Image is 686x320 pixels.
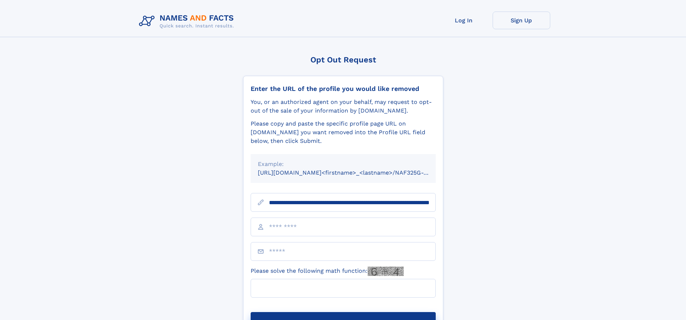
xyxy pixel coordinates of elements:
[251,267,404,276] label: Please solve the following math function:
[493,12,550,29] a: Sign Up
[251,85,436,93] div: Enter the URL of the profile you would like removed
[251,119,436,145] div: Please copy and paste the specific profile page URL on [DOMAIN_NAME] you want removed into the Pr...
[251,98,436,115] div: You, or an authorized agent on your behalf, may request to opt-out of the sale of your informatio...
[243,55,443,64] div: Opt Out Request
[258,160,429,168] div: Example:
[258,169,449,176] small: [URL][DOMAIN_NAME]<firstname>_<lastname>/NAF325G-xxxxxxxx
[136,12,240,31] img: Logo Names and Facts
[435,12,493,29] a: Log In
